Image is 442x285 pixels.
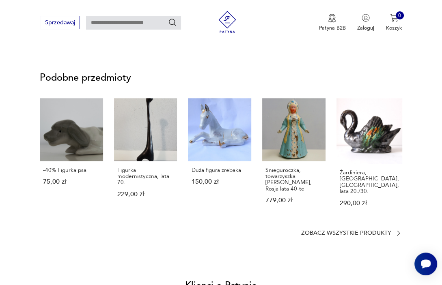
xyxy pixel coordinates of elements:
[114,98,177,221] a: Figurka modernistyczna, lata 70.Figurka modernistyczna, lata 70.229,00 zł
[328,14,336,23] img: Ikona medalu
[40,21,80,26] a: Sprzedawaj
[319,14,345,32] button: Patyna B2B
[319,24,345,32] p: Patyna B2B
[396,11,404,19] div: 0
[40,74,402,83] p: Podobne przedmioty
[319,14,345,32] a: Ikona medaluPatyna B2B
[357,24,374,32] p: Zaloguj
[340,169,399,194] p: Żardiniera, [GEOGRAPHIC_DATA], [GEOGRAPHIC_DATA], lata 20./30.
[265,197,322,204] p: 779,00 zł
[301,231,391,236] p: Zobacz wszystkie produkty
[414,253,437,275] iframe: Smartsupp widget button
[43,179,100,185] p: 75,00 zł
[336,98,402,221] a: Żardiniera, Thulin, Belgia, lata 20./30.Żardiniera, [GEOGRAPHIC_DATA], [GEOGRAPHIC_DATA], lata 20...
[192,167,248,173] p: Duża figura źrebaka
[192,179,248,185] p: 150,00 zł
[265,167,322,192] p: Snieguroczka, towarzyszka [PERSON_NAME], Rosja lata 40-te
[117,167,174,186] p: Figurka modernistyczna, lata 70.
[362,14,370,22] img: Ikonka użytkownika
[40,16,80,29] button: Sprzedawaj
[40,98,103,221] a: -40% Figurka psa-40% Figurka psa75,00 zł
[357,14,374,32] button: Zaloguj
[301,229,402,237] a: Zobacz wszystkie produkty
[386,14,402,32] button: 0Koszyk
[340,200,399,206] p: 290,00 zł
[386,24,402,32] p: Koszyk
[214,11,241,33] img: Patyna - sklep z meblami i dekoracjami vintage
[262,98,326,221] a: Snieguroczka, towarzyszka Deda Moroza, Rosja lata 40-teSnieguroczka, towarzyszka [PERSON_NAME], R...
[117,191,174,197] p: 229,00 zł
[390,14,398,22] img: Ikona koszyka
[168,18,177,27] button: Szukaj
[43,167,100,173] p: -40% Figurka psa
[188,98,251,221] a: Duża figura źrebakaDuża figura źrebaka150,00 zł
